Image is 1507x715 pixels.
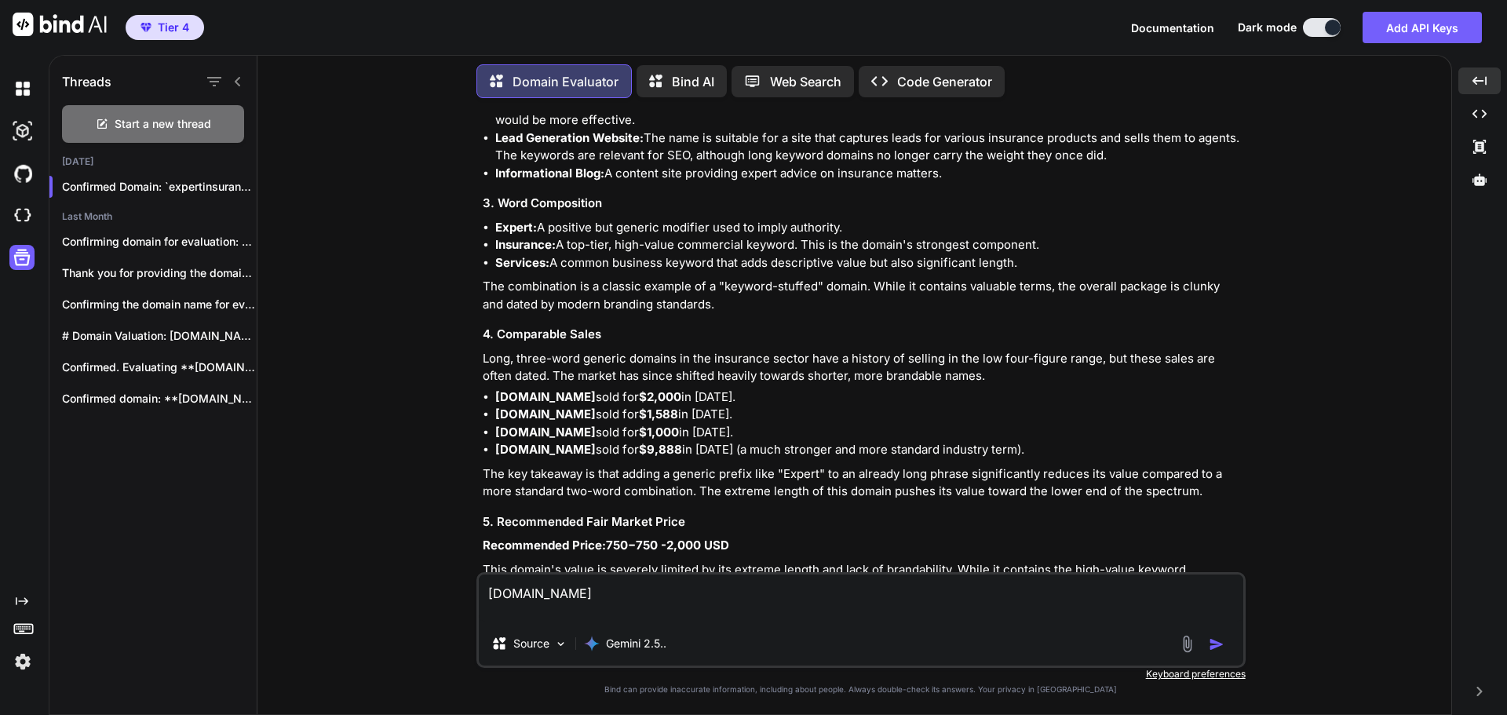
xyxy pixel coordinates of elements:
[495,255,549,270] strong: Services:
[483,465,1242,501] p: The key takeaway is that adding a generic prefix like "Expert" to an already long phrase signific...
[495,165,1242,183] li: A content site providing expert advice on insurance matters.
[62,265,257,281] p: Thank you for providing the domain name...
[9,75,36,102] img: darkChat
[495,389,596,404] strong: [DOMAIN_NAME]
[483,195,1242,213] h3: 3. Word Composition
[476,684,1246,695] p: Bind can provide inaccurate information, including about people. Always double-check its answers....
[628,538,636,553] mo: −
[495,237,556,252] strong: Insurance:
[495,406,1242,424] li: sold for in [DATE].
[495,389,1242,407] li: sold for in [DATE].
[606,538,628,553] mn: 750
[606,636,666,651] p: Gemini 2.5..
[1363,12,1482,43] button: Add API Keys
[495,220,537,235] strong: Expert:
[495,236,1242,254] li: A top-tier, high-value commercial keyword. This is the domain's strongest component.
[1238,20,1297,35] span: Dark mode
[639,389,681,404] strong: $2,000
[483,513,1242,531] h3: 5. Recommended Fair Market Price
[639,425,679,440] strong: $1,000
[9,202,36,229] img: cloudideIcon
[62,391,257,407] p: Confirmed domain: **[DOMAIN_NAME]** Here is a professional...
[9,160,36,187] img: githubDark
[1178,635,1196,653] img: attachment
[479,575,1243,622] textarea: [DOMAIN_NAME]
[126,15,204,40] button: premiumTier 4
[1131,20,1214,36] button: Documentation
[495,425,596,440] strong: [DOMAIN_NAME]
[140,23,151,32] img: premium
[495,130,1242,165] li: The name is suitable for a site that captures leads for various insurance products and sells them...
[495,424,1242,442] li: sold for in [DATE].
[770,72,841,91] p: Web Search
[483,278,1242,313] p: The combination is a classic example of a "keyword-stuffed" domain. While it contains valuable te...
[62,234,257,250] p: Confirming domain for evaluation: **[DOMAIN_NAME]** Here is...
[495,166,604,181] strong: Informational Blog:
[513,636,549,651] p: Source
[584,636,600,651] img: Gemini 2.5 Pro
[495,219,1242,237] li: A positive but generic modifier used to imply authority.
[9,648,36,675] img: settings
[495,442,596,457] strong: [DOMAIN_NAME]
[483,326,1242,344] h3: 4. Comparable Sales
[62,179,257,195] p: Confirmed Domain: `expertinsuranceservic...
[483,538,729,553] strong: Recommended Price: 2,000 USD
[62,72,111,91] h1: Threads
[483,350,1242,385] p: Long, three-word generic domains in the insurance sector have a history of selling in the low fou...
[49,210,257,223] h2: Last Month
[672,72,714,91] p: Bind AI
[62,328,257,344] p: # Domain Valuation: [DOMAIN_NAME] ## Analysis -...
[495,94,1242,130] li: A small, local agency could use this to appear authoritative, though a shorter, more brandable na...
[513,72,618,91] p: Domain Evaluator
[13,13,107,36] img: Bind AI
[476,668,1246,680] p: Keyboard preferences
[62,297,257,312] p: Confirming the domain name for evaluation: **[DOMAIN_NAME]**...
[897,72,992,91] p: Code Generator
[554,637,567,651] img: Pick Models
[639,407,678,421] strong: $1,588
[495,407,596,421] strong: [DOMAIN_NAME]
[483,561,1242,632] p: This domain's value is severely limited by its extreme length and lack of brandability. While it ...
[495,254,1242,272] li: A common business keyword that adds descriptive value but also significant length.
[495,130,644,145] strong: Lead Generation Website:
[1209,637,1224,652] img: icon
[49,155,257,168] h2: [DATE]
[158,20,189,35] span: Tier 4
[639,442,682,457] strong: $9,888
[62,359,257,375] p: Confirmed. Evaluating **[DOMAIN_NAME]**. *** ### **Domain Name...
[115,116,211,132] span: Start a new thread
[9,118,36,144] img: darkAi-studio
[636,538,666,553] annotation: 750 -
[495,441,1242,459] li: sold for in [DATE] (a much stronger and more standard industry term).
[1131,21,1214,35] span: Documentation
